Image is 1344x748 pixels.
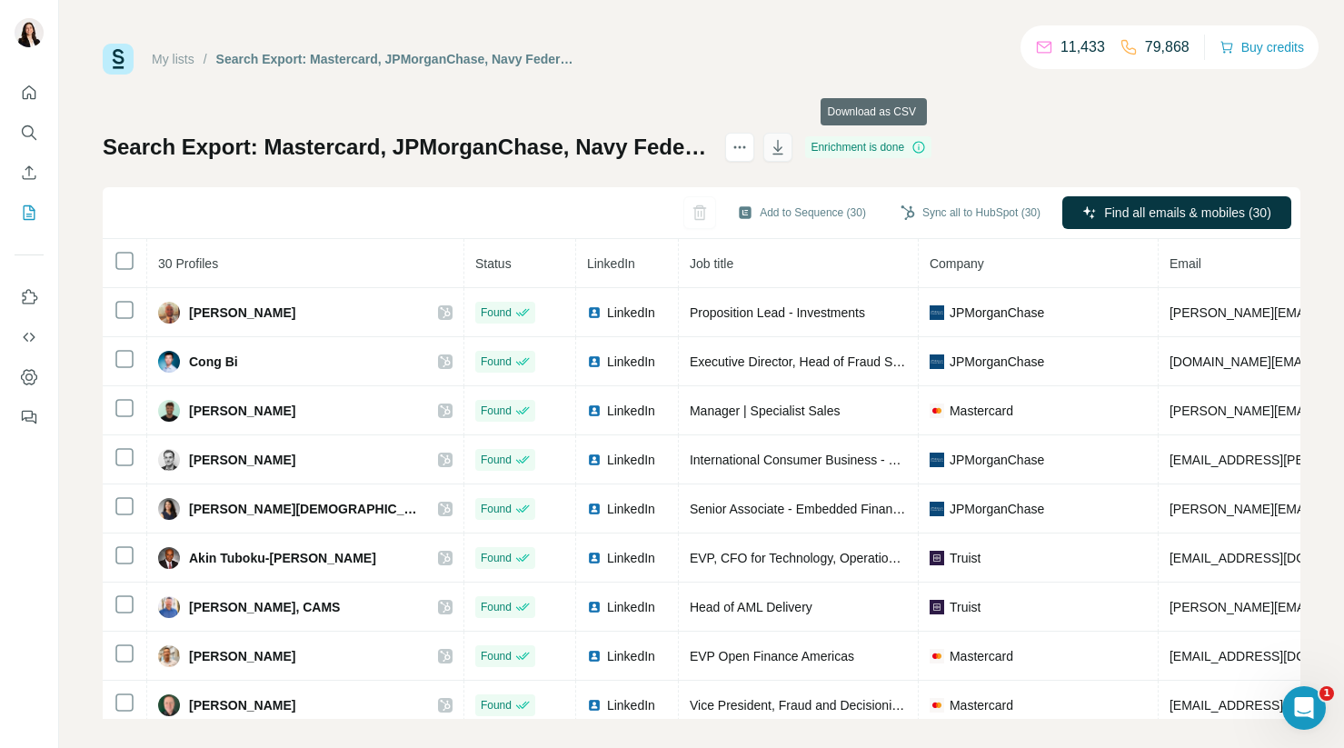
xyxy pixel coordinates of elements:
[1062,196,1291,229] button: Find all emails & mobiles (30)
[690,305,865,320] span: Proposition Lead - Investments
[930,453,944,467] img: company-logo
[158,351,180,373] img: Avatar
[475,256,512,271] span: Status
[15,196,44,229] button: My lists
[1104,204,1271,222] span: Find all emails & mobiles (30)
[690,551,1049,565] span: EVP, CFO for Technology, Operations, and Corporate Functions
[805,136,931,158] div: Enrichment is done
[587,502,602,516] img: LinkedIn logo
[587,600,602,614] img: LinkedIn logo
[15,76,44,109] button: Quick start
[103,44,134,75] img: Surfe Logo
[930,354,944,369] img: company-logo
[930,404,944,418] img: company-logo
[950,500,1044,518] span: JPMorganChase
[1220,35,1304,60] button: Buy credits
[607,647,655,665] span: LinkedIn
[204,50,207,68] li: /
[158,449,180,471] img: Avatar
[1145,36,1190,58] p: 79,868
[103,133,709,162] h1: Search Export: Mastercard, JPMorganChase, Navy Federal Credit Union, Truist, Santander, [PERSON_N...
[189,647,295,665] span: [PERSON_NAME]
[481,697,512,713] span: Found
[607,353,655,371] span: LinkedIn
[15,281,44,314] button: Use Surfe on LinkedIn
[607,500,655,518] span: LinkedIn
[1282,686,1326,730] iframe: Intercom live chat
[607,451,655,469] span: LinkedIn
[930,551,944,565] img: company-logo
[189,353,238,371] span: Cong Bi
[690,453,971,467] span: International Consumer Business - Vice President
[15,18,44,47] img: Avatar
[216,50,577,68] div: Search Export: Mastercard, JPMorganChase, Navy Federal Credit Union, Truist, Santander, [PERSON_N...
[950,353,1044,371] span: JPMorganChase
[587,404,602,418] img: LinkedIn logo
[158,596,180,618] img: Avatar
[930,649,944,663] img: company-logo
[930,305,944,320] img: company-logo
[950,402,1013,420] span: Mastercard
[189,549,376,567] span: Akin Tuboku-[PERSON_NAME]
[158,302,180,324] img: Avatar
[690,404,841,418] span: Manager | Specialist Sales
[725,199,879,226] button: Add to Sequence (30)
[189,598,340,616] span: [PERSON_NAME], CAMS
[481,354,512,370] span: Found
[587,453,602,467] img: LinkedIn logo
[158,547,180,569] img: Avatar
[950,549,981,567] span: Truist
[950,598,981,616] span: Truist
[607,549,655,567] span: LinkedIn
[189,304,295,322] span: [PERSON_NAME]
[1060,36,1105,58] p: 11,433
[481,452,512,468] span: Found
[158,256,218,271] span: 30 Profiles
[587,305,602,320] img: LinkedIn logo
[690,600,812,614] span: Head of AML Delivery
[481,599,512,615] span: Found
[15,321,44,354] button: Use Surfe API
[950,647,1013,665] span: Mastercard
[690,649,854,663] span: EVP Open Finance Americas
[690,256,733,271] span: Job title
[158,498,180,520] img: Avatar
[587,698,602,713] img: LinkedIn logo
[930,256,984,271] span: Company
[690,354,1187,369] span: Executive Director, Head of Fraud Strategy - Merchant Services and Embedded Finance
[587,551,602,565] img: LinkedIn logo
[189,500,420,518] span: [PERSON_NAME][DEMOGRAPHIC_DATA]
[930,698,944,713] img: company-logo
[158,400,180,422] img: Avatar
[607,402,655,420] span: LinkedIn
[15,361,44,394] button: Dashboard
[15,156,44,189] button: Enrich CSV
[607,598,655,616] span: LinkedIn
[930,600,944,614] img: company-logo
[189,402,295,420] span: [PERSON_NAME]
[15,116,44,149] button: Search
[690,502,1065,516] span: Senior Associate - Embedded Finance Commercialization Strategy
[189,696,295,714] span: [PERSON_NAME]
[1319,686,1334,701] span: 1
[587,256,635,271] span: LinkedIn
[950,696,1013,714] span: Mastercard
[15,401,44,434] button: Feedback
[587,649,602,663] img: LinkedIn logo
[481,403,512,419] span: Found
[950,451,1044,469] span: JPMorganChase
[481,550,512,566] span: Found
[690,698,961,713] span: Vice President, Fraud and Decisioning Solutions
[888,199,1053,226] button: Sync all to HubSpot (30)
[481,648,512,664] span: Found
[950,304,1044,322] span: JPMorganChase
[587,354,602,369] img: LinkedIn logo
[607,696,655,714] span: LinkedIn
[158,645,180,667] img: Avatar
[189,451,295,469] span: [PERSON_NAME]
[481,501,512,517] span: Found
[152,52,194,66] a: My lists
[481,304,512,321] span: Found
[607,304,655,322] span: LinkedIn
[930,502,944,516] img: company-logo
